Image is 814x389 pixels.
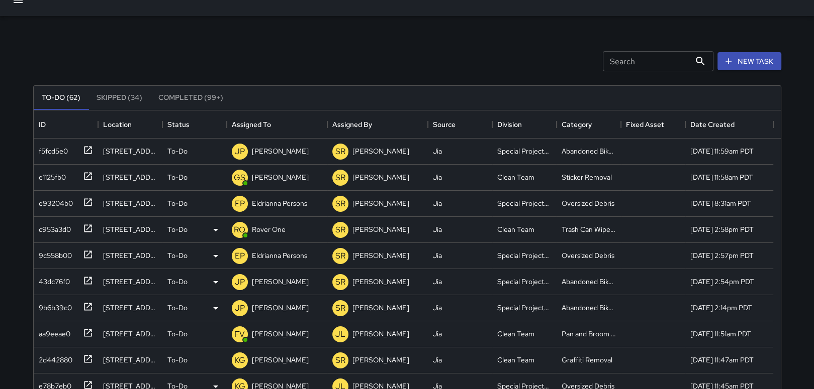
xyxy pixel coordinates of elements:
div: Clean Team [497,172,534,182]
div: Source [433,110,456,139]
div: 28 Fremont Street [103,277,157,287]
div: 1 Bush Street [103,250,157,261]
div: e1125fb0 [35,168,66,182]
div: Jia [433,146,442,156]
div: Sticker Removal [562,172,612,182]
p: JL [335,328,345,340]
div: 2d442880 [35,351,72,365]
p: SR [335,250,345,262]
button: New Task [717,52,781,71]
div: Division [492,110,557,139]
p: Eldrianna Persons [252,198,307,208]
div: 9c558b00 [35,246,72,261]
div: aa9eeae0 [35,325,70,339]
div: Clean Team [497,355,534,365]
p: SR [335,172,345,184]
div: Fixed Asset [626,110,664,139]
p: [PERSON_NAME] [252,172,309,182]
div: Graffiti Removal [562,355,612,365]
p: JP [235,276,245,288]
div: Division [497,110,522,139]
p: JP [235,302,245,314]
div: Category [562,110,592,139]
div: Fixed Asset [621,110,685,139]
p: Eldrianna Persons [252,250,307,261]
div: f5fcd5e0 [35,142,68,156]
p: Rover One [252,224,286,234]
div: ID [34,110,98,139]
p: [PERSON_NAME] [252,146,309,156]
div: 232 Montgomery Street [103,303,157,313]
button: Skipped (34) [88,86,150,110]
div: 804 Montgomery Street [103,355,157,365]
div: Special Projects Team [497,303,552,313]
div: 8/26/2025, 2:57pm PDT [690,250,754,261]
div: Oversized Debris [562,198,614,208]
div: 444 California Street [103,146,157,156]
p: EP [235,198,245,210]
p: [PERSON_NAME] [352,146,409,156]
div: Special Projects Team [497,198,552,208]
p: FV [234,328,245,340]
div: ID [39,110,46,139]
p: [PERSON_NAME] [252,329,309,339]
div: 729 Sansome Street [103,329,157,339]
p: To-Do [167,146,188,156]
p: SR [335,146,345,158]
div: Category [557,110,621,139]
div: Status [167,110,190,139]
div: Jia [433,250,442,261]
div: Jia [433,355,442,365]
div: 8/26/2025, 2:58pm PDT [690,224,754,234]
div: Assigned By [332,110,372,139]
button: To-Do (62) [34,86,88,110]
div: Assigned To [232,110,271,139]
div: e93204b0 [35,194,73,208]
p: JP [235,146,245,158]
div: 9b6b39c0 [35,299,72,313]
div: Abandoned Bike Lock [562,146,616,156]
p: SR [335,198,345,210]
p: RO [234,224,245,236]
div: 8/27/2025, 11:59am PDT [690,146,754,156]
div: 1 Bush Street [103,224,157,234]
p: To-Do [167,355,188,365]
div: 8/27/2025, 8:31am PDT [690,198,751,208]
p: [PERSON_NAME] [352,250,409,261]
div: Assigned To [227,110,327,139]
p: To-Do [167,198,188,208]
p: [PERSON_NAME] [352,277,409,287]
p: KG [234,354,245,366]
p: [PERSON_NAME] [252,355,309,365]
div: 8/26/2025, 11:47am PDT [690,355,754,365]
p: [PERSON_NAME] [352,172,409,182]
div: Jia [433,303,442,313]
div: Oversized Debris [562,250,614,261]
p: [PERSON_NAME] [352,329,409,339]
p: [PERSON_NAME] [352,303,409,313]
p: SR [335,224,345,236]
div: Special Projects Team [497,146,552,156]
div: 441 California Street [103,172,157,182]
p: [PERSON_NAME] [352,224,409,234]
div: Special Projects Team [497,250,552,261]
p: To-Do [167,303,188,313]
div: Location [98,110,162,139]
div: 8/26/2025, 11:51am PDT [690,329,751,339]
p: [PERSON_NAME] [352,198,409,208]
div: Clean Team [497,224,534,234]
div: Jia [433,224,442,234]
p: [PERSON_NAME] [252,303,309,313]
div: Trash Can Wiped Down [562,224,616,234]
p: [PERSON_NAME] [352,355,409,365]
p: To-Do [167,224,188,234]
div: Date Created [690,110,735,139]
div: Location [103,110,132,139]
div: Clean Team [497,329,534,339]
div: Jia [433,198,442,208]
div: c953a3d0 [35,220,71,234]
div: Source [428,110,492,139]
div: Pan and Broom Block Faces [562,329,616,339]
div: Jia [433,277,442,287]
div: Status [162,110,227,139]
